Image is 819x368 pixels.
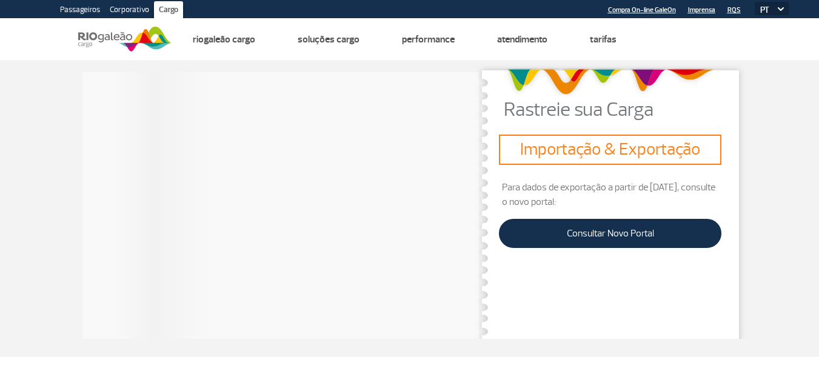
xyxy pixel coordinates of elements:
a: RQS [727,6,741,14]
a: Consultar Novo Portal [499,219,721,248]
h3: Importação & Exportação [504,139,717,160]
a: Riogaleão Cargo [193,33,255,45]
a: Compra On-line GaleOn [608,6,676,14]
a: Soluções Cargo [298,33,359,45]
a: Passageiros [55,1,105,21]
img: grafismo [503,63,718,100]
a: Performance [402,33,455,45]
a: Tarifas [590,33,617,45]
p: Para dados de exportação a partir de [DATE], consulte o novo portal: [499,180,721,209]
a: Corporativo [105,1,154,21]
a: Atendimento [497,33,547,45]
a: Cargo [154,1,183,21]
p: Rastreie sua Carga [504,100,746,119]
a: Imprensa [688,6,715,14]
